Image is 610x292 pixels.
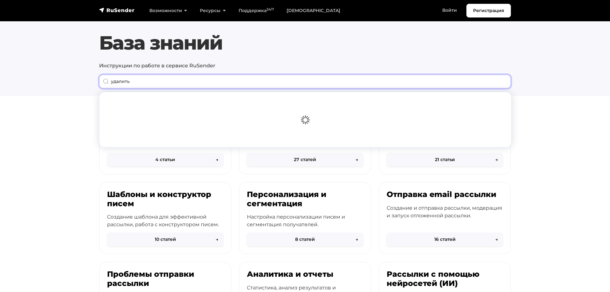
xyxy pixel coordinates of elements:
sup: 24/7 [267,7,274,11]
img: Поиск [103,78,109,84]
input: When autocomplete results are available use up and down arrows to review and enter to go to the d... [99,75,511,88]
h3: Шаблоны и конструктор писем [107,190,223,208]
p: Создание шаблона для эффективной рассылки, работа с конструктором писем. [107,213,223,228]
span: → [216,236,218,243]
h3: Рассылки с помощью нейросетей (ИИ) [387,270,503,288]
a: Войти [436,4,463,17]
p: Инструкции по работе в сервисе RuSender [99,62,511,70]
h3: Аналитика и отчеты [247,270,363,279]
h3: Отправка email рассылки [387,190,503,199]
span: → [356,236,358,243]
a: Ресурсы [193,4,232,17]
a: Персонализация и сегментация Настройка персонализации писем и сегментация получателей. 8 статей→ [239,182,371,255]
span: → [495,236,498,243]
span: → [216,156,218,163]
span: → [495,156,498,163]
button: 16 статей→ [387,233,503,246]
a: Отправка email рассылки Создание и отправка рассылки, модерация и запуск отложенной рассылки. 16 ... [379,182,511,255]
button: 27 статей→ [247,153,363,166]
button: 10 статей→ [107,233,223,246]
h3: Проблемы отправки рассылки [107,270,223,288]
span: → [356,156,358,163]
img: RuSender [99,7,135,13]
a: Возможности [143,4,193,17]
a: Поддержка24/7 [232,4,280,17]
button: 4 статьи→ [107,153,223,166]
a: Регистрация [466,4,511,17]
h1: База знаний [99,31,511,54]
p: Настройка персонализации писем и сегментация получателей. [247,213,363,228]
button: 8 статей→ [247,233,363,246]
a: [DEMOGRAPHIC_DATA] [280,4,347,17]
h3: Персонализация и сегментация [247,190,363,208]
button: 21 статья→ [387,153,503,166]
p: Создание и отправка рассылки, модерация и запуск отложенной рассылки. [387,204,503,220]
a: Шаблоны и конструктор писем Создание шаблона для эффективной рассылки, работа с конструктором пис... [99,182,231,255]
